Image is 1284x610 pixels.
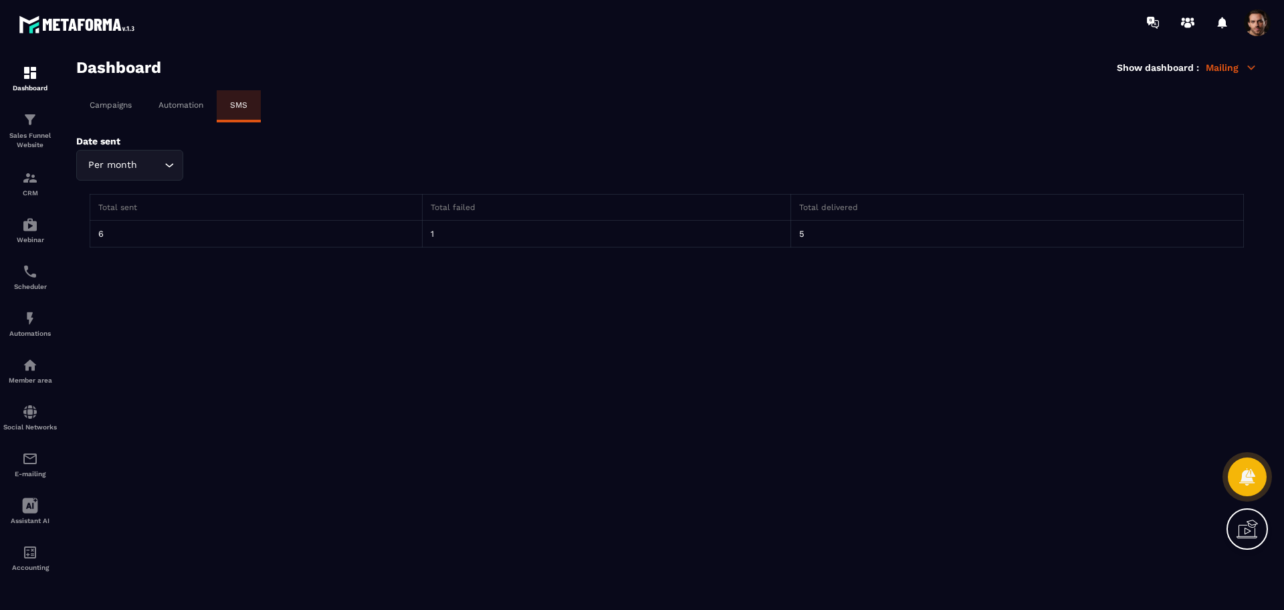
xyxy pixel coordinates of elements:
img: logo [19,12,139,37]
img: scheduler [22,264,38,280]
img: formation [22,112,38,128]
span: Per month [85,158,140,173]
a: formationformationSales Funnel Website [3,102,57,160]
p: Automations [3,330,57,337]
img: social-network [22,404,38,420]
p: Show dashboard : [1117,62,1199,73]
a: schedulerschedulerScheduler [3,253,57,300]
img: automations [22,357,38,373]
p: Social Networks [3,423,57,431]
div: Search for option [76,150,183,181]
p: Date sent [76,136,243,146]
a: emailemailE-mailing [3,441,57,488]
p: Webinar [3,236,57,243]
p: E-mailing [3,470,57,478]
a: formationformationDashboard [3,55,57,102]
p: Automation [158,100,203,110]
p: Dashboard [3,84,57,92]
img: formation [22,170,38,186]
p: Accounting [3,564,57,571]
img: formation [22,65,38,81]
img: automations [22,217,38,233]
p: Sales Funnel Website [3,131,57,150]
a: automationsautomationsAutomations [3,300,57,347]
h3: Dashboard [76,58,161,77]
a: social-networksocial-networkSocial Networks [3,394,57,441]
a: Assistant AI [3,488,57,534]
img: accountant [22,544,38,561]
p: SMS [230,100,247,110]
a: automationsautomationsMember area [3,347,57,394]
p: Scheduler [3,283,57,290]
p: Assistant AI [3,517,57,524]
a: accountantaccountantAccounting [3,534,57,581]
th: Total delivered [791,195,1244,221]
th: Total failed [423,195,791,221]
p: Member area [3,377,57,384]
td: 1 [423,221,791,247]
td: 5 [791,221,1244,247]
a: automationsautomationsWebinar [3,207,57,253]
p: CRM [3,189,57,197]
td: 6 [90,221,423,247]
img: automations [22,310,38,326]
a: formationformationCRM [3,160,57,207]
p: Mailing [1206,62,1257,74]
input: Search for option [140,158,161,173]
p: Campaigns [90,100,132,110]
img: email [22,451,38,467]
th: Total sent [90,195,423,221]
